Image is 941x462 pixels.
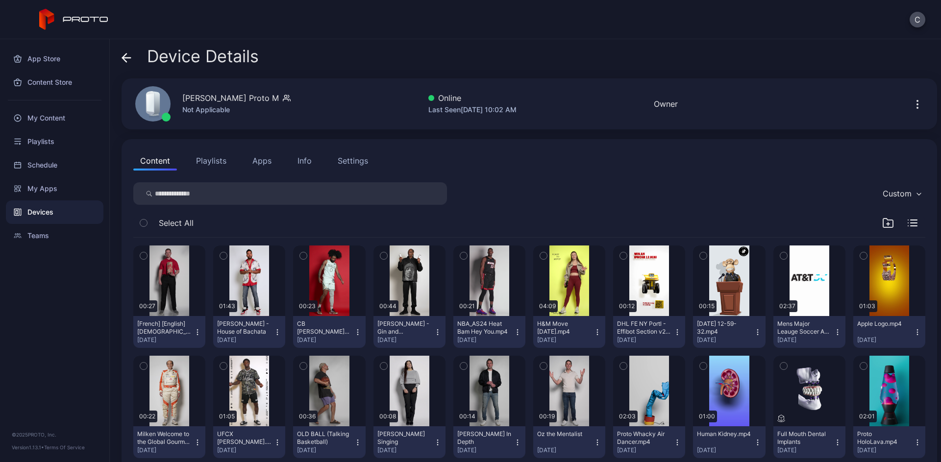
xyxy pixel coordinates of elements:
[910,12,925,27] button: C
[853,426,925,458] button: Proto HoloLava.mp4[DATE]
[654,98,678,110] div: Owner
[457,446,514,454] div: [DATE]
[291,151,319,170] button: Info
[693,316,765,348] button: [DATE] 12-59-32.mp4[DATE]
[777,336,834,344] div: [DATE]
[377,446,434,454] div: [DATE]
[159,217,194,229] span: Select All
[6,200,103,224] a: Devices
[428,104,517,116] div: Last Seen [DATE] 10:02 AM
[773,316,845,348] button: Mens Major Leauge Soccer ALL Star AT&T 5G[DATE]
[777,430,831,446] div: Full Mouth Dental Implants
[6,106,103,130] a: My Content
[137,320,191,336] div: [French] [English] Chick-fil-a Favorites
[613,426,685,458] button: Proto Whacky Air Dancer.mp4[DATE]
[428,92,517,104] div: Online
[6,47,103,71] a: App Store
[853,316,925,348] button: Apple Logo.mp4[DATE]
[217,336,273,344] div: [DATE]
[373,426,446,458] button: [PERSON_NAME] Singing[DATE]
[533,316,605,348] button: H&M Move [DATE].mp4[DATE]
[377,320,431,336] div: Snoop Doog - Gin and Juice.mp4
[213,316,285,348] button: [PERSON_NAME] - House of Bachata[DATE]
[857,320,911,328] div: Apple Logo.mp4
[6,224,103,247] a: Teams
[133,426,205,458] button: Milken Welcome to the Global Gourmet Games.mp4[DATE]
[697,320,751,336] div: 2022-03-07 12-59-32.mp4
[6,71,103,94] a: Content Store
[777,446,834,454] div: [DATE]
[457,430,511,446] div: Graham Bensinge In Depth
[693,426,765,458] button: Human Kidney.mp4[DATE]
[453,426,525,458] button: [PERSON_NAME] In Depth[DATE]
[297,155,312,167] div: Info
[133,316,205,348] button: [French] [English] [DEMOGRAPHIC_DATA]-fil-a Favorites[DATE]
[878,182,925,205] button: Custom
[777,320,831,336] div: Mens Major Leauge Soccer ALL Star AT&T 5G
[373,316,446,348] button: [PERSON_NAME] - Gin and [PERSON_NAME].mp4[DATE]
[537,336,594,344] div: [DATE]
[697,446,753,454] div: [DATE]
[12,444,44,450] span: Version 1.13.1 •
[617,320,671,336] div: DHL FE NY Portl - Effibot Section v2b LOOPING (29p97fps).mp4
[537,320,591,336] div: H&M Move Jan2023.mp4
[137,430,191,446] div: Milken Welcome to the Global Gourmet Games.mp4
[338,155,368,167] div: Settings
[182,104,291,116] div: Not Applicable
[137,446,194,454] div: [DATE]
[613,316,685,348] button: DHL FE NY Portl - Effibot Section v2b LOOPING (29p97fps).mp4[DATE]
[182,92,279,104] div: [PERSON_NAME] Proto M
[189,151,233,170] button: Playlists
[297,320,351,336] div: CB Coby White 1.mp4
[617,446,673,454] div: [DATE]
[137,336,194,344] div: [DATE]
[883,189,912,198] div: Custom
[297,446,353,454] div: [DATE]
[857,446,914,454] div: [DATE]
[537,446,594,454] div: [DATE]
[293,426,365,458] button: OLD BALL (Talking Basketball)[DATE]
[453,316,525,348] button: NBA_AS24 Heat Bam Hey You.mp4[DATE]
[457,320,511,336] div: NBA_AS24 Heat Bam Hey You.mp4
[331,151,375,170] button: Settings
[217,320,271,336] div: Romeo Santos - House of Bachata
[12,431,98,438] div: © 2025 PROTO, Inc.
[697,430,751,438] div: Human Kidney.mp4
[857,336,914,344] div: [DATE]
[217,446,273,454] div: [DATE]
[457,336,514,344] div: [DATE]
[297,430,351,446] div: OLD BALL (Talking Basketball)
[133,151,177,170] button: Content
[213,426,285,458] button: UFCX [PERSON_NAME].mp4[DATE]
[147,47,259,66] span: Device Details
[246,151,278,170] button: Apps
[773,426,845,458] button: Full Mouth Dental Implants[DATE]
[217,430,271,446] div: UFCX Terrance McKinney.mp4
[377,430,431,446] div: Mindie Singing
[857,430,911,446] div: Proto HoloLava.mp4
[293,316,365,348] button: CB [PERSON_NAME] 1.mp4[DATE]
[6,153,103,177] a: Schedule
[533,426,605,458] button: Oz the Mentalist[DATE]
[6,177,103,200] a: My Apps
[297,336,353,344] div: [DATE]
[377,336,434,344] div: [DATE]
[617,430,671,446] div: Proto Whacky Air Dancer.mp4
[537,430,591,438] div: Oz the Mentalist
[617,336,673,344] div: [DATE]
[6,130,103,153] a: Playlists
[44,444,85,450] a: Terms Of Service
[697,336,753,344] div: [DATE]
